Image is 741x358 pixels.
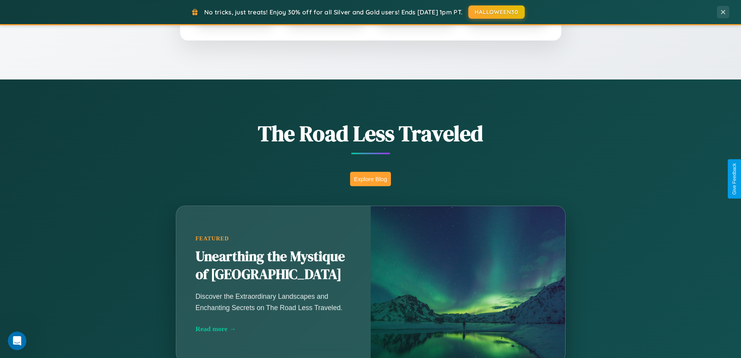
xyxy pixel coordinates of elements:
div: Read more → [196,325,351,333]
span: No tricks, just treats! Enjoy 30% off for all Silver and Gold users! Ends [DATE] 1pm PT. [204,8,462,16]
button: HALLOWEEN30 [468,5,525,19]
h2: Unearthing the Mystique of [GEOGRAPHIC_DATA] [196,248,351,284]
p: Discover the Extraordinary Landscapes and Enchanting Secrets on The Road Less Traveled. [196,291,351,313]
iframe: Intercom live chat [8,332,26,350]
div: Give Feedback [732,163,737,195]
div: Featured [196,235,351,242]
button: Explore Blog [350,172,391,186]
h1: The Road Less Traveled [137,118,604,148]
